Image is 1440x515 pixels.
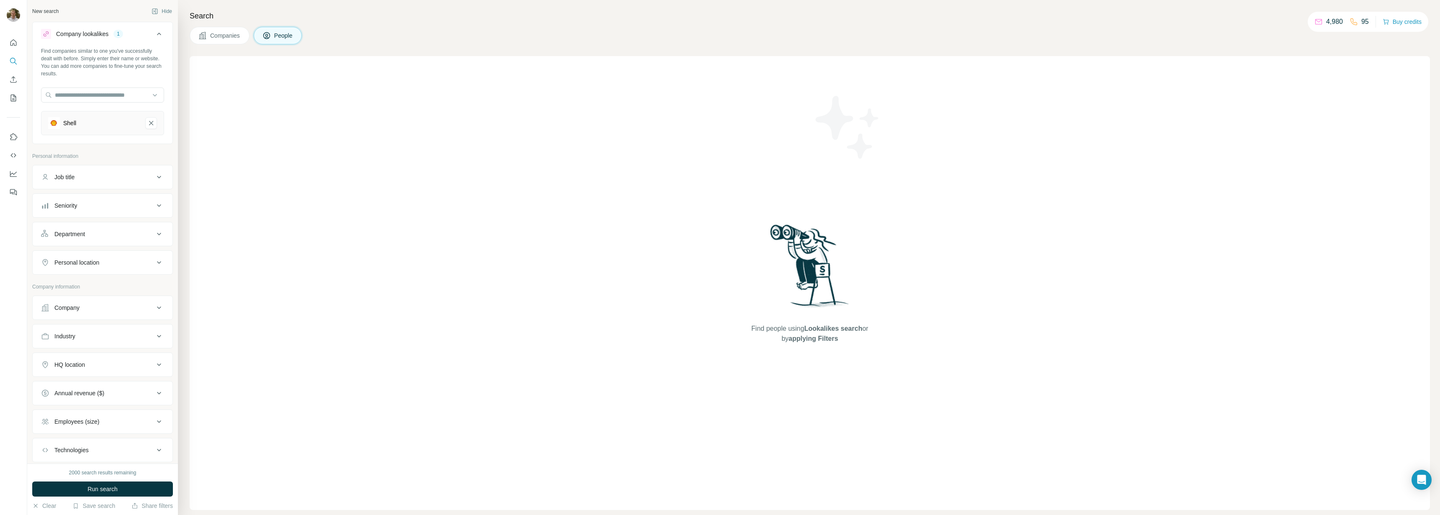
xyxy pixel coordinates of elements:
div: Department [54,230,85,238]
button: Industry [33,326,172,346]
button: Technologies [33,440,172,460]
button: Job title [33,167,172,187]
p: Personal information [32,152,173,160]
span: People [274,31,293,40]
img: Shell-logo [48,117,60,129]
button: Company [33,298,172,318]
p: 95 [1361,17,1369,27]
img: Surfe Illustration - Woman searching with binoculars [766,222,854,316]
div: Find companies similar to one you've successfully dealt with before. Simply enter their name or w... [41,47,164,77]
button: Department [33,224,172,244]
button: Feedback [7,185,20,200]
div: Personal location [54,258,99,267]
button: Use Surfe on LinkedIn [7,129,20,144]
button: Employees (size) [33,412,172,432]
button: Hide [146,5,178,18]
div: Annual revenue ($) [54,389,104,397]
button: Company lookalikes1 [33,24,172,47]
button: Annual revenue ($) [33,383,172,403]
p: Company information [32,283,173,291]
div: Industry [54,332,75,340]
button: Save search [72,502,115,510]
button: Clear [32,502,56,510]
div: Employees (size) [54,417,99,426]
button: Share filters [131,502,173,510]
button: My lists [7,90,20,106]
div: Job title [54,173,75,181]
span: Run search [87,485,118,493]
div: Technologies [54,446,89,454]
button: Dashboard [7,166,20,181]
div: HQ location [54,360,85,369]
span: Find people using or by [743,324,877,344]
button: Buy credits [1383,16,1422,28]
div: Company lookalikes [56,30,108,38]
div: Seniority [54,201,77,210]
button: Personal location [33,252,172,273]
button: Enrich CSV [7,72,20,87]
button: Run search [32,482,173,497]
span: Companies [210,31,241,40]
h4: Search [190,10,1430,22]
span: applying Filters [789,335,838,342]
button: Shell-remove-button [145,117,157,129]
div: 1 [113,30,123,38]
div: Shell [63,119,76,127]
img: Surfe Illustration - Stars [810,90,885,165]
button: Use Surfe API [7,148,20,163]
div: New search [32,8,59,15]
div: Open Intercom Messenger [1412,470,1432,490]
div: 2000 search results remaining [69,469,136,476]
span: Lookalikes search [804,325,862,332]
button: Seniority [33,196,172,216]
button: HQ location [33,355,172,375]
p: 4,980 [1326,17,1343,27]
button: Search [7,54,20,69]
div: Company [54,304,80,312]
button: Quick start [7,35,20,50]
img: Avatar [7,8,20,22]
